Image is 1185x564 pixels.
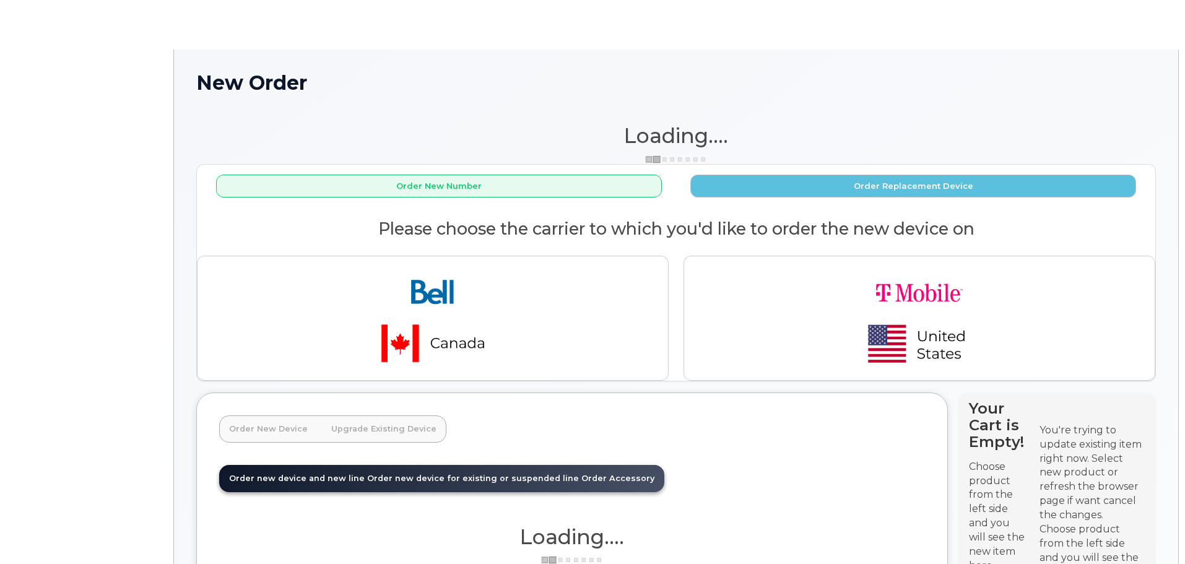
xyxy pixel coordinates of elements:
[367,474,579,483] span: Order new device for existing or suspended line
[969,400,1028,450] h4: Your Cart is Empty!
[833,266,1006,370] img: t-mobile-78392d334a420d5b7f0e63d4fa81f6287a21d394dc80d677554bb55bbab1186f.png
[1040,423,1145,523] div: You're trying to update existing item right now. Select new product or refresh the browser page i...
[196,124,1156,147] h1: Loading....
[229,474,365,483] span: Order new device and new line
[196,72,1156,93] h1: New Order
[321,415,446,443] a: Upgrade Existing Device
[219,526,925,548] h1: Loading....
[216,175,662,197] button: Order New Number
[346,266,519,370] img: bell-18aeeabaf521bd2b78f928a02ee3b89e57356879d39bd386a17a7cccf8069aed.png
[690,175,1136,197] button: Order Replacement Device
[645,155,707,164] img: ajax-loader-3a6953c30dc77f0bf724df975f13086db4f4c1262e45940f03d1251963f1bf2e.gif
[219,415,318,443] a: Order New Device
[197,220,1155,238] h2: Please choose the carrier to which you'd like to order the new device on
[581,474,654,483] span: Order Accessory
